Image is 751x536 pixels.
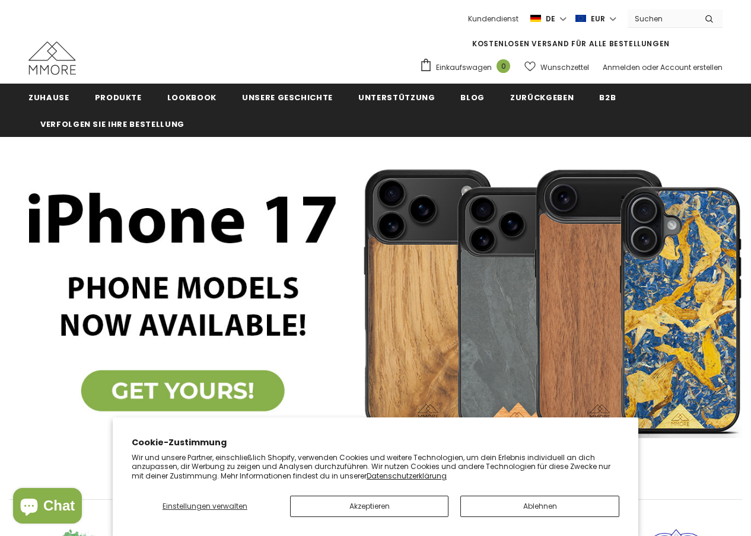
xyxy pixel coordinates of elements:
a: Anmelden [603,62,640,72]
a: Lookbook [167,84,217,110]
img: MMORE Cases [28,42,76,75]
span: B2B [599,92,616,103]
span: Zuhause [28,92,69,103]
a: Unsere Geschichte [242,84,333,110]
inbox-online-store-chat: Onlineshop-Chat von Shopify [9,488,85,527]
span: Produkte [95,92,142,103]
a: Blog [460,84,485,110]
span: Lookbook [167,92,217,103]
a: Zuhause [28,84,69,110]
span: Kundendienst [468,14,518,24]
span: Verfolgen Sie Ihre Bestellung [40,119,184,130]
button: Akzeptieren [290,496,449,517]
span: Unterstützung [358,92,435,103]
a: Wunschzettel [524,57,589,78]
span: Blog [460,92,485,103]
img: i-lang-2.png [530,14,541,24]
a: Account erstellen [660,62,723,72]
p: Wir und unsere Partner, einschließlich Shopify, verwenden Cookies und weitere Technologien, um de... [132,453,619,481]
h2: Cookie-Zustimmung [132,436,619,449]
span: Einstellungen verwalten [163,501,247,511]
span: Wunschzettel [540,62,589,74]
input: Search Site [628,10,696,27]
a: Verfolgen Sie Ihre Bestellung [40,110,184,137]
a: B2B [599,84,616,110]
a: Einkaufswagen 0 [419,58,516,76]
span: oder [642,62,658,72]
span: Einkaufswagen [436,62,492,74]
button: Einstellungen verwalten [132,496,278,517]
a: Unterstützung [358,84,435,110]
a: Produkte [95,84,142,110]
a: Zurückgeben [510,84,574,110]
button: Ablehnen [460,496,619,517]
span: KOSTENLOSEN VERSAND FÜR ALLE BESTELLUNGEN [472,39,670,49]
span: EUR [591,13,605,25]
span: Unsere Geschichte [242,92,333,103]
a: Datenschutzerklärung [367,471,447,481]
span: 0 [497,59,510,73]
span: de [546,13,555,25]
span: Zurückgeben [510,92,574,103]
